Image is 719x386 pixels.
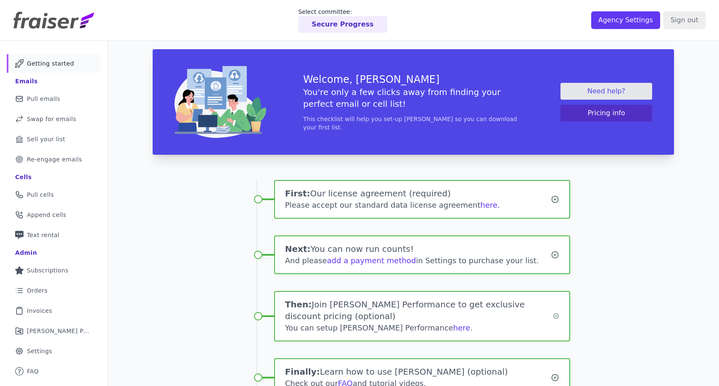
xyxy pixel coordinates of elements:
[285,188,551,199] h1: Our license agreement (required)
[285,243,551,255] h1: You can now run counts!
[285,244,311,254] span: Next:
[15,77,38,85] div: Emails
[7,90,100,108] a: Pull emails
[27,307,52,315] span: Invoices
[7,54,100,73] a: Getting started
[27,59,74,68] span: Getting started
[285,299,312,309] span: Then:
[453,323,471,332] a: here
[27,211,66,219] span: Append cells
[303,115,523,132] p: This checklist will help you set-up [PERSON_NAME] so you can download your first list.
[7,110,100,128] a: Swap for emails
[27,135,65,143] span: Sell your list
[7,185,100,204] a: Pull cells
[560,105,652,122] button: Pricing info
[7,342,100,360] a: Settings
[285,322,553,334] div: You can setup [PERSON_NAME] Performance .
[7,130,100,148] a: Sell your list
[174,66,266,138] img: img
[7,281,100,300] a: Orders
[285,367,320,377] span: Finally:
[591,11,660,29] input: Agency Settings
[303,86,523,110] h5: You're only a few clicks away from finding your perfect email or cell list!
[7,261,100,280] a: Subscriptions
[303,73,523,86] h3: Welcome, [PERSON_NAME]
[27,115,76,123] span: Swap for emails
[15,173,32,181] div: Cells
[663,11,706,29] input: Sign out
[285,199,551,211] div: Please accept our standard data license agreement
[15,249,37,257] div: Admin
[27,190,54,199] span: Pull cells
[27,347,52,355] span: Settings
[7,362,100,381] a: FAQ
[27,286,48,295] span: Orders
[27,95,60,103] span: Pull emails
[285,188,310,198] span: First:
[7,301,100,320] a: Invoices
[7,322,100,340] a: [PERSON_NAME] Performance
[312,19,373,29] p: Secure Progress
[27,327,90,335] span: [PERSON_NAME] Performance
[27,367,39,375] span: FAQ
[298,8,387,33] a: Select committee: Secure Progress
[327,256,416,265] a: add a payment method
[285,299,553,322] h1: Join [PERSON_NAME] Performance to get exclusive discount pricing (optional)
[7,150,100,169] a: Re-engage emails
[298,8,387,16] p: Select committee:
[13,12,94,29] img: Fraiser Logo
[27,231,60,239] span: Text rental
[285,255,551,267] div: And please in Settings to purchase your list.
[7,226,100,244] a: Text rental
[7,206,100,224] a: Append cells
[560,83,652,100] a: Need help?
[285,366,551,378] h1: Learn how to use [PERSON_NAME] (optional)
[27,266,69,275] span: Subscriptions
[27,155,82,164] span: Re-engage emails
